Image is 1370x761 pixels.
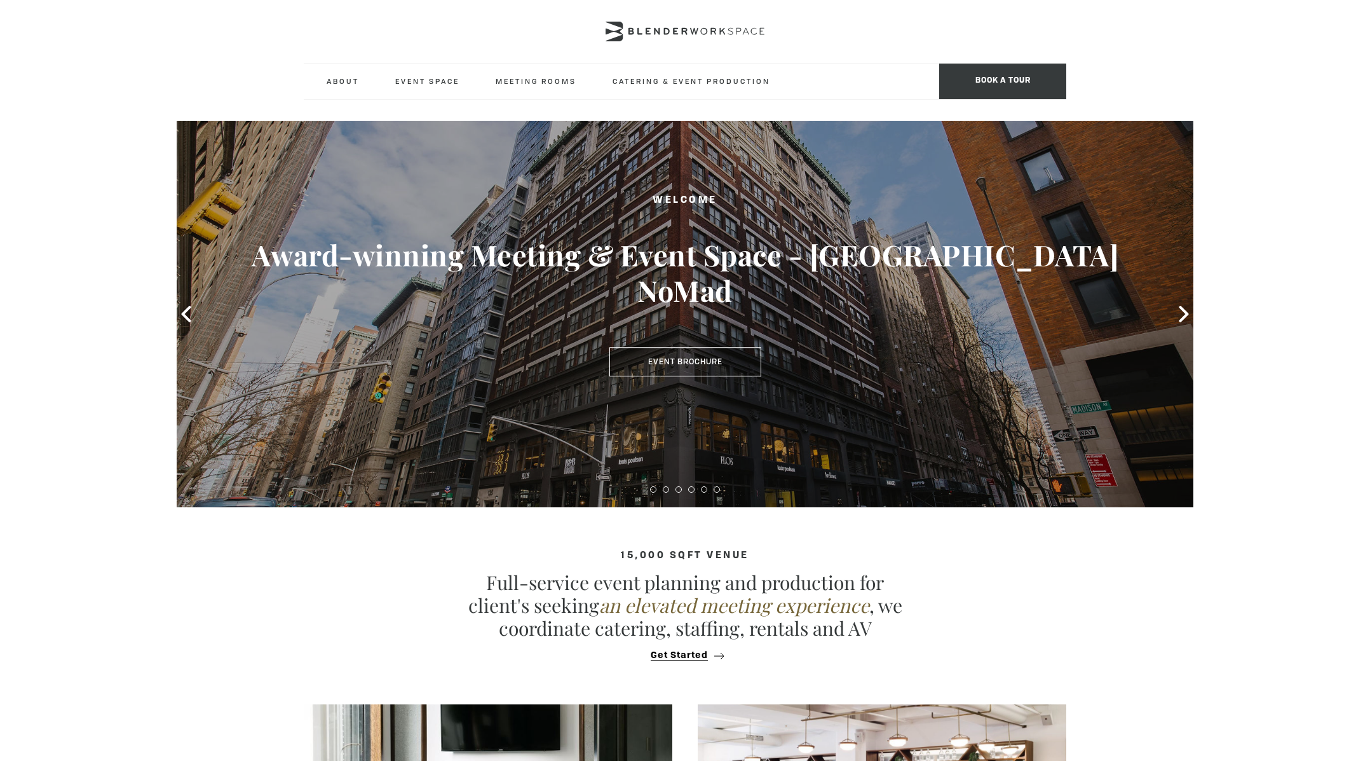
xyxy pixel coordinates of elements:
h2: Welcome [227,193,1143,209]
a: Event Space [385,64,470,99]
em: an elevated meeting experience [599,593,869,618]
h3: Award-winning Meeting & Event Space - [GEOGRAPHIC_DATA] NoMad [227,237,1143,308]
a: Catering & Event Production [602,64,780,99]
p: Full-service event planning and production for client's seeking , we coordinate catering, staffin... [463,571,907,640]
h4: 15,000 sqft venue [304,551,1066,561]
a: About [316,64,369,99]
span: Get Started [651,651,708,661]
a: Meeting Rooms [485,64,587,99]
button: Get Started [647,650,724,661]
span: Book a tour [939,64,1066,99]
a: Event Brochure [609,347,761,376]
